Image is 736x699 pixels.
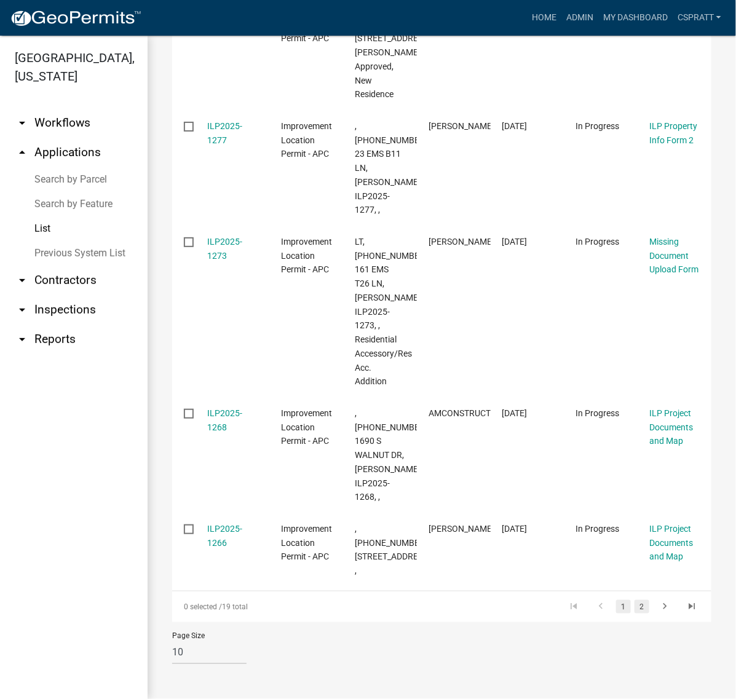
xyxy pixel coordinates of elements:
span: 10/08/2025 [502,408,528,418]
a: go to next page [653,600,676,614]
a: ILP Project Documents and Map [649,524,693,562]
li: page 1 [614,596,633,617]
a: My Dashboard [598,6,673,30]
span: Improvement Location Permit - APC [281,524,332,562]
i: arrow_drop_down [15,273,30,288]
a: ILP2025-1277 [208,121,243,145]
a: Missing Document Upload Form [649,237,698,275]
i: arrow_drop_down [15,332,30,347]
span: 10/09/2025 [502,237,528,247]
i: arrow_drop_down [15,302,30,317]
a: cspratt [673,6,726,30]
span: , 007-051-138, 11382 N BISCAYNE LN, Sparrow, ILP2025-1266, , [355,524,454,575]
span: Improvement Location Permit - APC [281,237,332,275]
span: In Progress [576,237,620,247]
span: JIM RABER [429,524,494,534]
span: In Progress [576,408,620,418]
span: Chris Garvin [429,237,494,247]
span: In Progress [576,121,620,131]
span: LT, 029-047-114.A, 161 EMS T26 LN, Garvin, ILP2025-1273, , Residential Accessory/Res Acc. Addition [355,237,437,387]
span: In Progress [576,524,620,534]
span: Improvement Location Permit - APC [281,408,332,446]
span: Improvement Location Permit - APC [281,121,332,159]
span: 0 selected / [184,602,222,611]
i: arrow_drop_down [15,116,30,130]
li: page 2 [633,596,651,617]
span: AMCONSTRUCTION [429,408,505,418]
a: go to last page [680,600,703,614]
a: go to previous page [589,600,612,614]
a: ILP2025-1273 [208,237,243,261]
div: 19 total [172,591,383,622]
span: TRAE HARRIS [429,121,494,131]
a: Admin [561,6,598,30]
span: 10/09/2025 [502,121,528,131]
span: AT, 007-099-006, 9450 E PROMONTORY POINT DR, BRITTON, ILP2025-1286, Approved, New Residence [355,6,430,100]
span: , 003-099-012, 1690 S WALNUT DR, alexander, ILP2025-1268, , [355,408,429,502]
a: 1 [616,600,631,614]
a: Home [527,6,561,30]
a: ILP Project Documents and Map [649,408,693,446]
i: arrow_drop_up [15,145,30,160]
span: , 005-103-056, 23 EMS B11 LN, HARRIS, ILP2025-1277, , [355,121,429,215]
a: ILP2025-1268 [208,408,243,432]
a: ILP2025-1266 [208,524,243,548]
a: 2 [635,600,649,614]
a: ILP Property Info Form 2 [649,121,697,145]
span: 10/07/2025 [502,524,528,534]
a: go to first page [562,600,585,614]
